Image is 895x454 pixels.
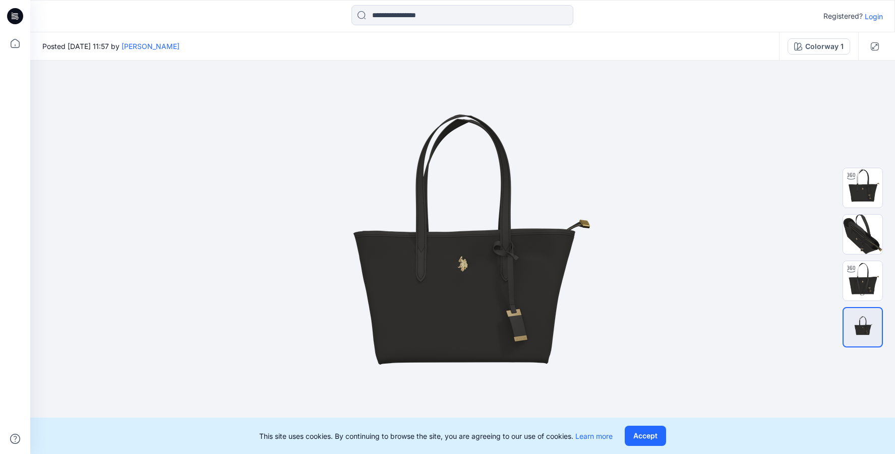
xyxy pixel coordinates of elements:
a: Learn more [575,432,613,440]
p: This site uses cookies. By continuing to browse the site, you are agreeing to our use of cookies. [259,431,613,441]
a: [PERSON_NAME] [122,42,180,51]
img: All colorways [844,316,882,339]
div: Colorway 1 [805,41,844,52]
span: Posted [DATE] 11:57 by [42,41,180,52]
p: Login [865,11,883,22]
img: Acarlar Çanta -Pose2 [843,261,882,300]
img: Acarlar Çanta [843,168,882,208]
img: Üst_Colorway 1 [843,215,882,254]
img: eyJhbGciOiJIUzI1NiIsImtpZCI6IjAiLCJzbHQiOiJzZXMiLCJ0eXAiOiJKV1QifQ.eyJkYXRhIjp7InR5cGUiOiJzdG9yYW... [211,106,715,409]
button: Accept [625,426,666,446]
button: Colorway 1 [788,38,850,55]
p: Registered? [823,10,863,22]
